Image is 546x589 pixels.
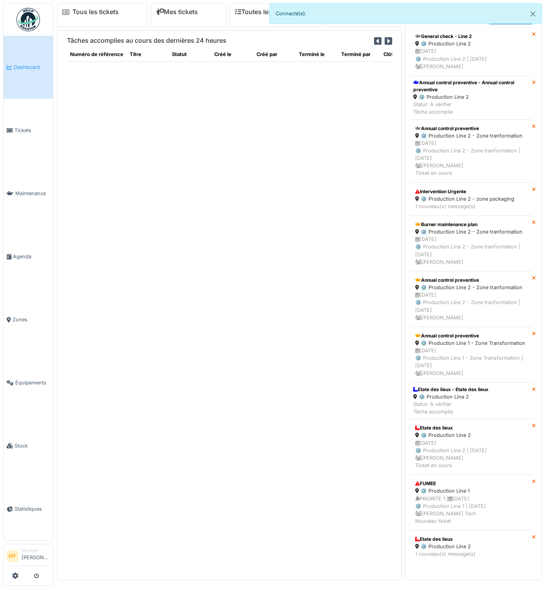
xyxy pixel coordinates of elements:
[415,339,527,347] div: ⚙️ Production Line 1 - Zone Transformation
[415,40,527,47] div: ⚙️ Production Line 2
[169,47,211,62] th: Statut
[22,547,50,564] li: [PERSON_NAME]
[14,63,50,71] span: Dashboard
[413,79,529,93] div: Annual control preventive - Annual control preventive
[410,382,532,419] a: Etate des lieux - Etate des lieux ⚙️ Production Line 2 Statut: À vérifierTâche accomplie
[410,271,532,327] a: Annual control preventive ⚙️ Production Line 2 - Zone tranformation [DATE]⚙️ Production Line 2 - ...
[415,132,527,140] div: ⚙️ Production Line 2 - Zone tranformation
[13,253,50,260] span: Agenda
[14,127,50,134] span: Tickets
[410,419,532,475] a: Etate des lieux ⚙️ Production Line 2 [DATE]⚙️ Production Line 2 | [DATE] [PERSON_NAME]Ticket en c...
[415,431,527,439] div: ⚙️ Production Line 2
[7,550,18,562] li: MF
[415,195,527,203] div: ⚙️ Production Line 2 - zone packaging
[415,487,527,495] div: ⚙️ Production Line 1
[415,284,527,291] div: ⚙️ Production Line 2 - Zone tranformation
[67,47,127,62] th: Numéro de référence
[415,47,527,70] div: [DATE] ⚙️ Production Line 2 | [DATE] [PERSON_NAME]
[415,332,527,339] div: Annual control preventive
[415,125,527,132] div: Annual control preventive
[410,216,532,271] a: Burner maintenance plan ⚙️ Production Line 2 - Zone tranformation [DATE]⚙️ Production Line 2 - Zo...
[415,550,527,558] div: 1 nouveau(x) message(s)
[67,37,226,44] h6: Tâches accomplies au cours des dernières 24 heures
[413,393,488,401] div: ⚙️ Production Line 2
[13,316,50,323] span: Zones
[15,190,50,197] span: Maintenance
[413,401,488,415] div: Statut: À vérifier Tâche accomplie
[4,414,53,477] a: Stock
[415,140,527,177] div: [DATE] ⚙️ Production Line 2 - Zone tranformation | [DATE] [PERSON_NAME] Ticket en cours
[15,379,50,386] span: Équipements
[14,505,50,513] span: Statistiques
[415,33,527,40] div: General check - Line 2
[4,36,53,99] a: Dashboard
[4,162,53,225] a: Maintenance
[296,47,338,62] th: Terminé le
[235,8,293,16] a: Toutes les tâches
[22,547,50,553] div: Manager
[415,439,527,469] div: [DATE] ⚙️ Production Line 2 | [DATE] [PERSON_NAME] Ticket en cours
[410,327,532,382] a: Annual control preventive ⚙️ Production Line 1 - Zone Transformation [DATE]⚙️ Production Line 1 -...
[413,93,529,101] div: ⚙️ Production Line 2
[4,99,53,162] a: Tickets
[415,228,527,236] div: ⚙️ Production Line 2 - Zone tranformation
[410,475,532,530] a: FUMEE ⚙️ Production Line 1 PRIORITE 1 |[DATE]⚙️ Production Line 1 | [DATE] [PERSON_NAME] TechNouv...
[415,277,527,284] div: Annual control preventive
[410,27,532,76] a: General check - Line 2 ⚙️ Production Line 2 [DATE]⚙️ Production Line 2 | [DATE] [PERSON_NAME]
[415,188,527,195] div: Intervention Urgente
[4,477,53,540] a: Statistiques
[14,442,50,449] span: Stock
[211,47,253,62] th: Créé le
[413,386,488,393] div: Etate des lieux - Etate des lieux
[415,543,527,550] div: ⚙️ Production Line 2
[410,76,532,120] a: Annual control preventive - Annual control preventive ⚙️ Production Line 2 Statut: À vérifierTâch...
[269,3,542,24] div: Connecté(e).
[380,47,423,62] th: Clôturé le
[156,8,198,16] a: Mes tickets
[410,120,532,183] a: Annual control preventive ⚙️ Production Line 2 - Zone tranformation [DATE]⚙️ Production Line 2 - ...
[72,8,119,16] a: Tous les tickets
[415,347,527,377] div: [DATE] ⚙️ Production Line 1 - Zone Transformation | [DATE] [PERSON_NAME]
[338,47,380,62] th: Terminé par
[415,424,527,431] div: Etate des lieux
[4,288,53,351] a: Zones
[415,221,527,228] div: Burner maintenance plan
[253,47,296,62] th: Créé par
[4,225,53,288] a: Agenda
[415,236,527,266] div: [DATE] ⚙️ Production Line 2 - Zone tranformation | [DATE] [PERSON_NAME]
[7,547,50,566] a: MF Manager[PERSON_NAME]
[127,47,169,62] th: Titre
[524,4,542,24] button: Close
[415,203,527,210] div: 1 nouveau(x) message(s)
[415,495,527,525] div: PRIORITE 1 | [DATE] ⚙️ Production Line 1 | [DATE] [PERSON_NAME] Tech Nouveau ticket
[413,101,529,116] div: Statut: À vérifier Tâche accomplie
[16,8,40,31] img: Badge_color-CXgf-gQk.svg
[410,183,532,216] a: Intervention Urgente ⚙️ Production Line 2 - zone packaging 1 nouveau(x) message(s)
[415,536,527,543] div: Etate des lieux
[410,530,532,563] a: Etate des lieux ⚙️ Production Line 2 1 nouveau(x) message(s)
[415,480,527,487] div: FUMEE
[4,351,53,414] a: Équipements
[415,291,527,321] div: [DATE] ⚙️ Production Line 2 - Zone tranformation | [DATE] [PERSON_NAME]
